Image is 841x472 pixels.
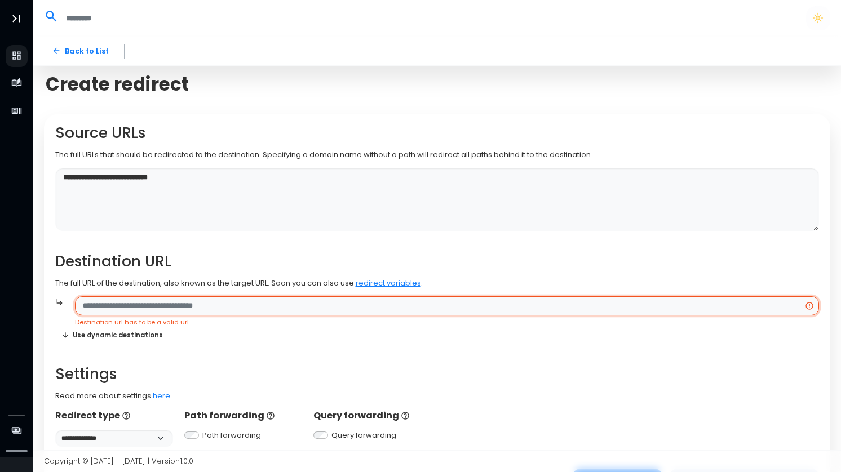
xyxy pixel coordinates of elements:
a: Back to List [44,41,117,61]
a: here [153,390,170,401]
h2: Destination URL [55,253,820,270]
div: Destination url has to be a valid url [75,318,819,327]
p: The full URL of the destination, also known as the target URL. Soon you can also use . [55,278,820,289]
button: Toggle Aside [6,8,27,29]
label: Path forwarding [202,430,261,441]
label: Query forwarding [331,430,396,441]
p: Read more about settings . [55,390,820,402]
a: redirect variables [356,278,421,288]
p: Redirect type [55,409,174,422]
h2: Source URLs [55,124,820,142]
span: Create redirect [46,73,189,95]
span: Copyright © [DATE] - [DATE] | Version 1.0.0 [44,456,193,466]
button: Use dynamic destinations [55,327,170,344]
p: Query forwarding [313,409,432,422]
h2: Settings [55,366,820,383]
p: The full URLs that should be redirected to the destination. Specifying a domain name without a pa... [55,149,820,161]
p: Path forwarding [184,409,303,422]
